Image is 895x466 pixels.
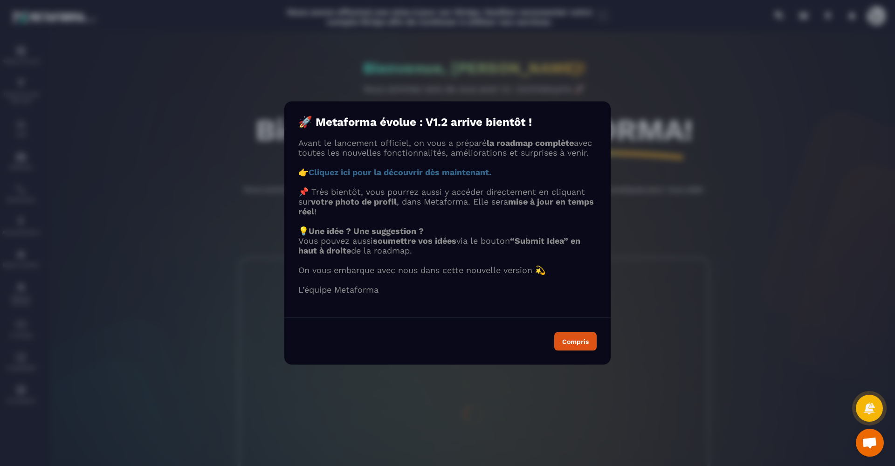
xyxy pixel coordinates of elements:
h4: 🚀 Metaforma évolue : V1.2 arrive bientôt ! [298,116,597,129]
p: 📌 Très bientôt, vous pourrez aussi y accéder directement en cliquant sur , dans Metaforma. Elle s... [298,187,597,216]
strong: votre photo de profil [311,197,397,206]
p: 👉 [298,167,597,177]
p: On vous embarque avec nous dans cette nouvelle version 💫 [298,265,597,275]
div: Compris [562,338,589,345]
strong: “Submit Idea” en haut à droite [298,236,580,255]
a: Cliquez ici pour la découvrir dès maintenant. [309,167,491,177]
p: L’équipe Metaforma [298,285,597,295]
p: Vous pouvez aussi via le bouton de la roadmap. [298,236,597,255]
strong: soumettre vos idées [373,236,456,246]
div: Ouvrir le chat [856,429,884,457]
button: Compris [554,332,597,351]
strong: Une idée ? Une suggestion ? [309,226,424,236]
strong: la roadmap complète [487,138,574,148]
p: Avant le lancement officiel, on vous a préparé avec toutes les nouvelles fonctionnalités, amélior... [298,138,597,158]
p: 💡 [298,226,597,236]
strong: mise à jour en temps réel [298,197,594,216]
